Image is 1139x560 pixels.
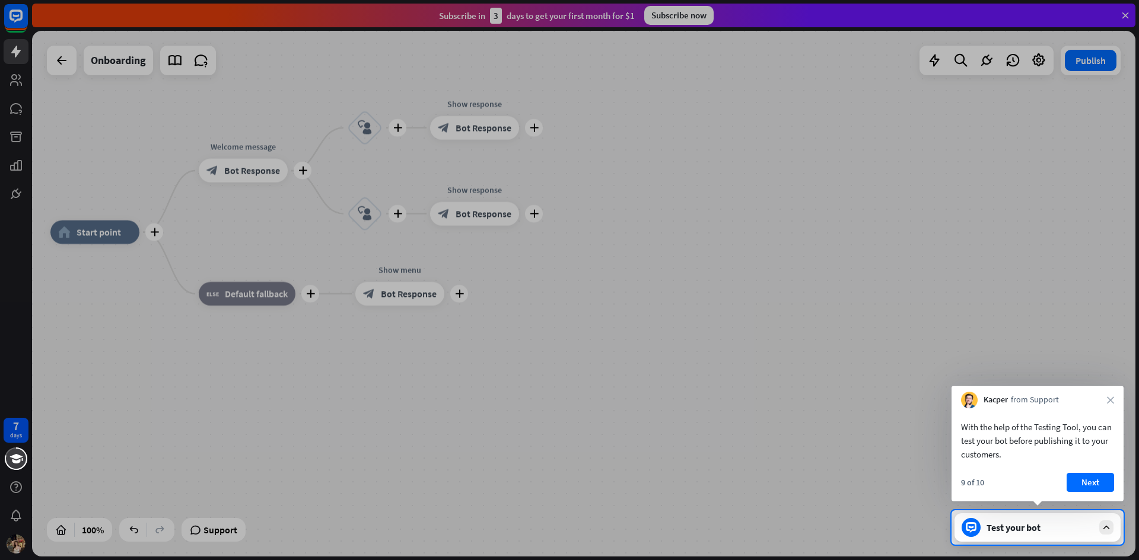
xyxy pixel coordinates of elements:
span: from Support [1011,394,1059,406]
div: 9 of 10 [961,477,984,488]
div: Test your bot [987,521,1093,533]
button: Open LiveChat chat widget [9,5,45,40]
button: Next [1067,473,1114,492]
div: With the help of the Testing Tool, you can test your bot before publishing it to your customers. [961,420,1114,461]
i: close [1107,396,1114,404]
span: Kacper [984,394,1008,406]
